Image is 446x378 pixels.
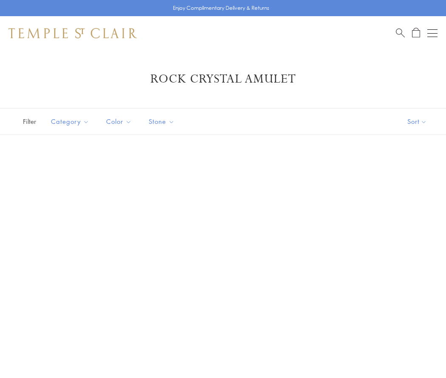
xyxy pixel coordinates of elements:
[412,28,420,38] a: Open Shopping Bag
[388,109,446,135] button: Show sort by
[396,28,405,38] a: Search
[427,28,438,38] button: Open navigation
[100,112,138,131] button: Color
[8,28,137,38] img: Temple St. Clair
[47,116,96,127] span: Category
[173,4,269,12] p: Enjoy Complimentary Delivery & Returns
[142,112,181,131] button: Stone
[45,112,96,131] button: Category
[102,116,138,127] span: Color
[144,116,181,127] span: Stone
[21,72,425,87] h1: Rock Crystal Amulet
